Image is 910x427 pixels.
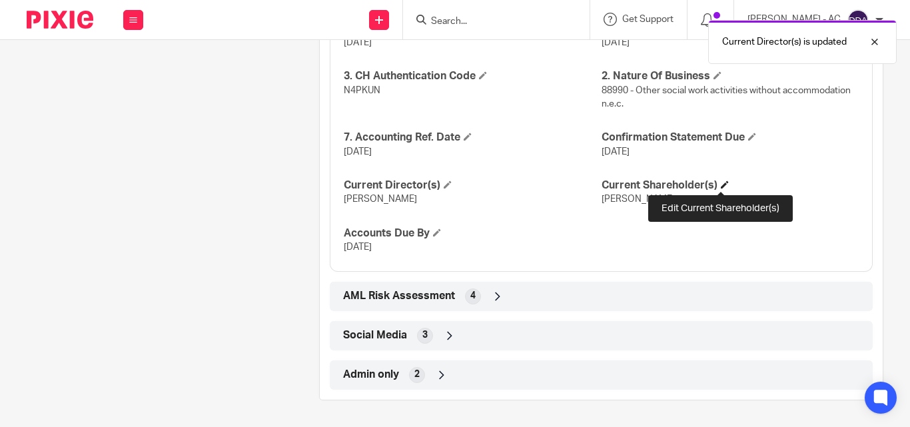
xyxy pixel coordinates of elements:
[344,131,601,145] h4: 7. Accounting Ref. Date
[344,38,372,47] span: [DATE]
[343,289,455,303] span: AML Risk Assessment
[27,11,93,29] img: Pixie
[602,131,859,145] h4: Confirmation Statement Due
[343,368,399,382] span: Admin only
[344,147,372,157] span: [DATE]
[470,289,476,302] span: 4
[414,368,420,381] span: 2
[602,147,630,157] span: [DATE]
[602,179,859,193] h4: Current Shareholder(s)
[343,328,407,342] span: Social Media
[430,16,550,28] input: Search
[602,195,675,204] span: [PERSON_NAME]
[344,226,601,240] h4: Accounts Due By
[344,86,380,95] span: N4PKUN
[722,35,847,49] p: Current Director(s) is updated
[602,69,859,83] h4: 2. Nature Of Business
[847,9,869,31] img: svg%3E
[344,195,417,204] span: [PERSON_NAME]
[422,328,428,342] span: 3
[602,86,851,109] span: 88990 - Other social work activities without accommodation n.e.c.
[344,242,372,252] span: [DATE]
[344,179,601,193] h4: Current Director(s)
[344,69,601,83] h4: 3. CH Authentication Code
